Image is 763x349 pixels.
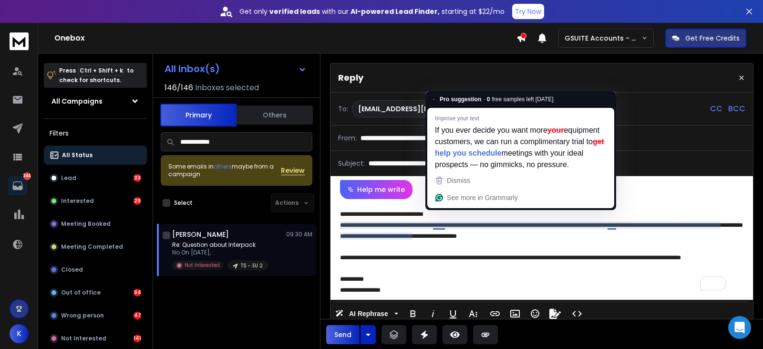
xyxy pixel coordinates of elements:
button: K [10,324,29,343]
h3: Inboxes selected [195,82,259,94]
button: Emoticons [526,304,544,323]
p: Not Interested [61,335,106,342]
div: Open Intercom Messenger [728,316,751,339]
button: Out of office94 [44,283,147,302]
button: Not Interested141 [44,329,147,348]
span: others [214,162,232,170]
button: All Campaigns [44,92,147,111]
button: Send [326,325,360,344]
div: 29 [134,197,141,205]
h1: Onebox [54,32,516,44]
button: Meeting Completed [44,237,147,256]
button: More Text [464,304,482,323]
p: Subject: [338,159,365,168]
h1: All Inbox(s) [165,64,220,74]
strong: AI-powered Lead Finder, [351,7,440,16]
button: Bold (Ctrl+B) [404,304,422,323]
p: Closed [61,266,83,274]
p: [EMAIL_ADDRESS][PERSON_NAME][DOMAIN_NAME] [358,104,537,114]
button: Closed [44,260,147,279]
p: Meeting Completed [61,243,123,251]
p: 344 [23,172,31,180]
p: Out of office [61,289,101,296]
button: All Inbox(s) [157,59,314,78]
button: Interested29 [44,191,147,211]
span: 146 / 146 [165,82,193,94]
img: logo [10,32,29,50]
button: Lead33 [44,169,147,188]
div: 141 [134,335,141,342]
p: CC [710,103,722,115]
h3: Filters [44,127,147,140]
p: Interested [61,197,94,205]
p: No On [DATE], [172,249,268,256]
div: 47 [134,312,141,319]
p: GSUITE Accounts - YC outreach [565,33,641,43]
p: Try Now [515,7,541,16]
button: Insert Link (Ctrl+K) [486,304,504,323]
p: Re: Question about Interpack [172,241,268,249]
p: Meeting Booked [61,220,111,228]
p: BCC [728,103,745,115]
div: To enrich screen reader interactions, please activate Accessibility in Grammarly extension settings [330,199,753,300]
button: Meeting Booked [44,214,147,233]
div: 33 [134,174,141,182]
span: AI Rephrase [347,310,390,318]
p: All Status [62,151,93,159]
button: AI Rephrase [333,304,400,323]
div: Some emails in maybe from a campaign [168,163,281,178]
button: Underline (Ctrl+U) [444,304,462,323]
h1: All Campaigns [52,96,103,106]
button: Others [237,105,313,126]
h1: [PERSON_NAME] [172,230,229,239]
button: All Status [44,146,147,165]
button: Try Now [512,4,544,19]
button: Signature [546,304,564,323]
strong: verified leads [269,7,320,16]
button: Insert Image (Ctrl+P) [506,304,524,323]
p: Press to check for shortcuts. [59,66,134,85]
label: Select [174,199,193,207]
p: Get Free Credits [685,33,740,43]
button: Review [281,166,305,175]
button: Wrong person47 [44,306,147,325]
p: Reply [338,71,363,85]
p: From: [338,133,357,143]
button: Help me write [340,180,412,199]
p: 09:30 AM [286,231,312,238]
p: Get only with our starting at $22/mo [239,7,505,16]
div: 94 [134,289,141,296]
p: To: [338,104,348,114]
button: Get Free Credits [665,29,746,48]
a: 344 [8,176,27,195]
p: Not Interested [185,262,220,269]
button: Italic (Ctrl+I) [424,304,442,323]
button: Code View [568,304,586,323]
p: Wrong person [61,312,104,319]
span: Ctrl + Shift + k [78,65,124,76]
p: TS - EU 2 [241,262,263,269]
button: Primary [160,104,237,127]
p: Lead [61,174,76,182]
